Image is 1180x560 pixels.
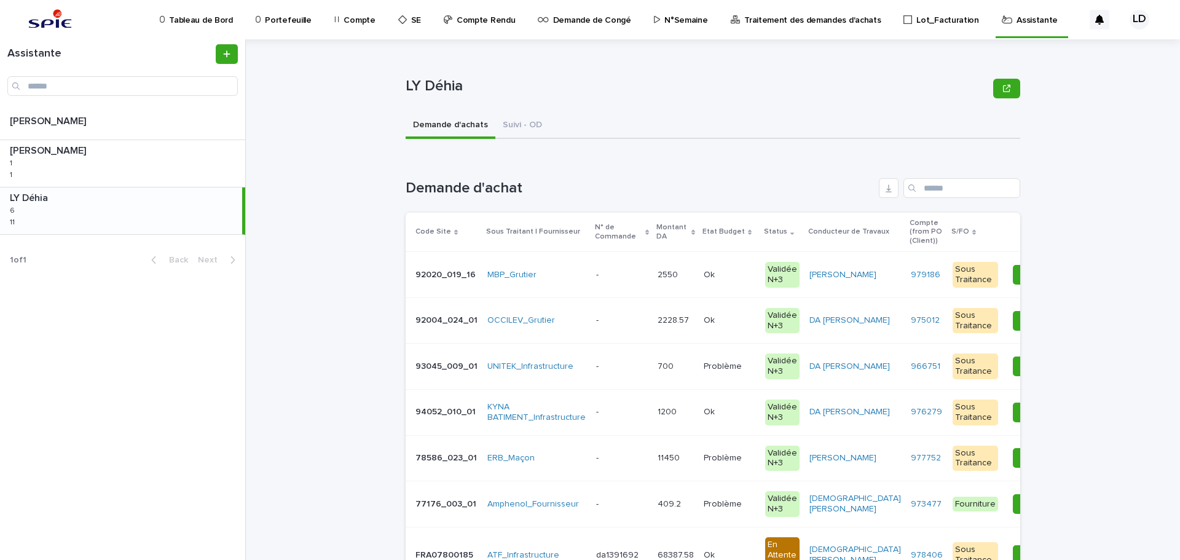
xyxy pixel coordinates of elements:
[765,353,800,379] div: Validée N+3
[596,497,601,510] p: -
[487,315,555,326] a: OCCILEV_Grutier
[704,359,744,372] p: Problème
[953,400,998,425] div: Sous Traitance
[1013,311,1081,331] button: Editer Admini
[487,270,537,280] a: MBP_Grutier
[415,313,480,326] p: 92004_024_01
[10,168,15,179] p: 1
[406,298,1162,344] tr: 92004_024_0192004_024_01 OCCILEV_Grutier -- 2228.572228.57 OkOk Validée N+3DA [PERSON_NAME] 97501...
[911,315,940,326] a: 975012
[658,451,682,463] p: 11450
[702,225,745,239] p: Etat Budget
[953,262,998,288] div: Sous Traitance
[809,270,876,280] a: [PERSON_NAME]
[406,113,495,139] button: Demande d'achats
[162,256,188,264] span: Back
[809,361,890,372] a: DA [PERSON_NAME]
[495,113,549,139] button: Suivi - OD
[596,267,601,280] p: -
[1013,403,1081,422] button: Editer Admini
[596,313,601,326] p: -
[704,451,744,463] p: Problème
[764,225,787,239] p: Status
[658,359,676,372] p: 700
[1013,357,1081,376] button: Editer Admini
[911,453,941,463] a: 977752
[487,361,573,372] a: UNITEK_Infrastructure
[911,499,942,510] a: 973477
[658,404,679,417] p: 1200
[193,254,245,266] button: Next
[7,76,238,96] input: Search
[911,361,940,372] a: 966751
[911,270,940,280] a: 979186
[10,216,17,227] p: 11
[406,435,1162,481] tr: 78586_023_0178586_023_01 ERB_Maçon -- 1145011450 ProblèmeProblème Validée N+3[PERSON_NAME] 977752...
[10,157,15,168] p: 1
[10,204,17,215] p: 6
[596,404,601,417] p: -
[658,313,691,326] p: 2228.57
[765,262,800,288] div: Validée N+3
[911,407,942,417] a: 976279
[704,313,717,326] p: Ok
[415,225,451,239] p: Code Site
[10,190,50,204] p: LY Déhia
[596,451,601,463] p: -
[406,77,988,95] p: LY Déhia
[809,494,901,515] a: [DEMOGRAPHIC_DATA][PERSON_NAME]
[809,407,890,417] a: DA [PERSON_NAME]
[704,497,744,510] p: Problème
[953,353,998,379] div: Sous Traitance
[406,344,1162,390] tr: 93045_009_0193045_009_01 UNITEK_Infrastructure -- 700700 ProblèmeProblème Validée N+3DA [PERSON_N...
[406,481,1162,527] tr: 77176_003_0177176_003_01 Amphenol_Fournisseur -- 409.2409.2 ProblèmeProblème Validée N+3[DEMOGRAP...
[658,497,683,510] p: 409.2
[910,216,944,248] p: Compte (from PO (Client))
[486,225,580,239] p: Sous Traitant | Fournisseur
[704,404,717,417] p: Ok
[487,453,535,463] a: ERB_Maçon
[953,446,998,471] div: Sous Traitance
[1013,448,1081,468] button: Editer Admini
[658,267,680,280] p: 2550
[487,499,579,510] a: Amphenol_Fournisseur
[809,315,890,326] a: DA [PERSON_NAME]
[415,359,480,372] p: 93045_009_01
[415,497,479,510] p: 77176_003_01
[1130,10,1149,30] div: LD
[809,453,876,463] a: [PERSON_NAME]
[808,225,889,239] p: Conducteur de Travaux
[765,446,800,471] div: Validée N+3
[415,267,478,280] p: 92020_019_16
[10,113,88,127] p: [PERSON_NAME]
[141,254,193,266] button: Back
[704,267,717,280] p: Ok
[406,389,1162,435] tr: 94052_010_0194052_010_01 KYNA BATIMENT_Infrastructure -- 12001200 OkOk Validée N+3DA [PERSON_NAME...
[765,491,800,517] div: Validée N+3
[953,497,998,512] div: Fourniture
[415,404,478,417] p: 94052_010_01
[953,308,998,334] div: Sous Traitance
[596,359,601,372] p: -
[951,225,969,239] p: S/FO
[1013,265,1081,285] button: Editer Admini
[406,179,874,197] h1: Demande d'achat
[1013,494,1081,514] button: Editer Admini
[10,143,88,157] p: [PERSON_NAME]
[765,308,800,334] div: Validée N+3
[7,47,213,61] h1: Assistante
[406,252,1162,298] tr: 92020_019_1692020_019_16 MBP_Grutier -- 25502550 OkOk Validée N+3[PERSON_NAME] 979186 Sous Traita...
[198,256,225,264] span: Next
[595,221,642,243] p: N° de Commande
[765,400,800,425] div: Validée N+3
[903,178,1020,198] input: Search
[487,402,586,423] a: KYNA BATIMENT_Infrastructure
[415,451,479,463] p: 78586_023_01
[25,7,76,32] img: svstPd6MQfCT1uX1QGkG
[656,221,688,243] p: Montant DA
